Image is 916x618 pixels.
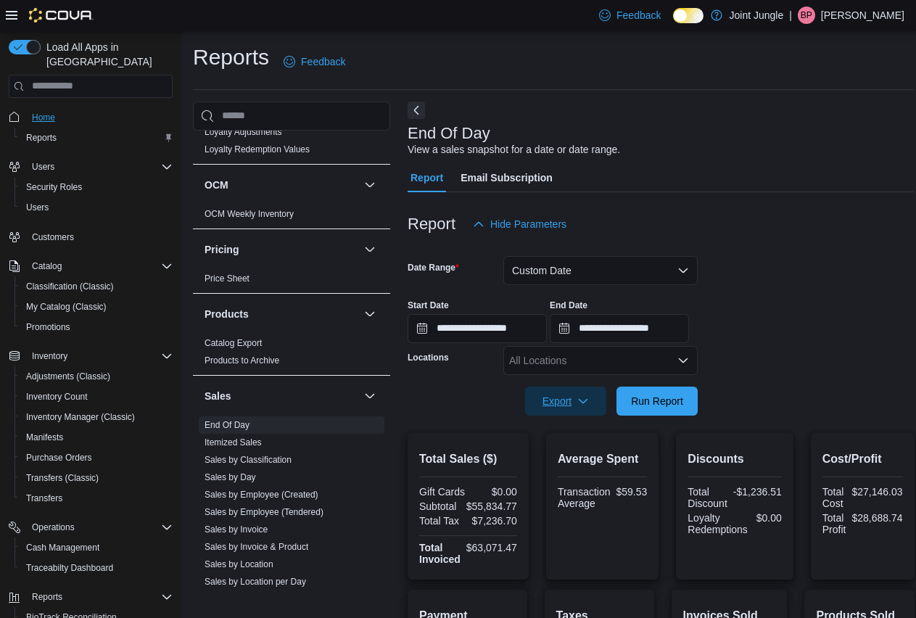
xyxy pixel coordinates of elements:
div: Total Tax [419,515,465,527]
a: Inventory Manager (Classic) [20,408,141,426]
span: My Catalog (Classic) [20,298,173,316]
button: Operations [26,519,81,536]
span: Inventory Count [20,388,173,405]
button: Customers [3,226,178,247]
span: Sales by Employee (Tendered) [205,506,323,518]
button: Open list of options [677,355,689,366]
div: $28,688.74 [851,512,902,524]
button: Transfers (Classic) [15,468,178,488]
span: Purchase Orders [20,449,173,466]
a: Feedback [593,1,667,30]
label: End Date [550,300,587,311]
span: Export [534,387,598,416]
button: Adjustments (Classic) [15,366,178,387]
span: Users [20,199,173,216]
span: My Catalog (Classic) [26,301,107,313]
a: Purchase Orders [20,449,98,466]
span: Promotions [20,318,173,336]
a: Transfers (Classic) [20,469,104,487]
span: Reports [32,591,62,603]
strong: Total Invoiced [419,542,461,565]
span: Transfers (Classic) [26,472,99,484]
button: Users [15,197,178,218]
h3: Report [408,215,455,233]
button: OCM [205,178,358,192]
p: Joint Jungle [730,7,784,24]
button: Export [525,387,606,416]
span: Security Roles [20,178,173,196]
button: Inventory [3,346,178,366]
button: Promotions [15,317,178,337]
a: Sales by Location per Day [205,577,306,587]
span: Email Subscription [461,163,553,192]
div: View a sales snapshot for a date or date range. [408,142,620,157]
span: Users [26,158,173,176]
button: Inventory Manager (Classic) [15,407,178,427]
span: Cash Management [20,539,173,556]
div: -$1,236.51 [733,486,782,498]
span: Catalog [26,257,173,275]
span: Transfers (Classic) [20,469,173,487]
button: Transfers [15,488,178,508]
h2: Average Spent [558,450,647,468]
a: Traceabilty Dashboard [20,559,119,577]
a: Home [26,109,61,126]
span: OCM Weekly Inventory [205,208,294,220]
span: Load All Apps in [GEOGRAPHIC_DATA] [41,40,173,69]
span: Run Report [631,394,683,408]
span: Report [410,163,443,192]
button: Users [3,157,178,177]
label: Date Range [408,262,459,273]
span: Catalog Export [205,337,262,349]
span: Feedback [301,54,345,69]
div: Products [193,334,390,375]
div: Bijal Patel [798,7,815,24]
div: Total Cost [822,486,846,509]
button: Reports [26,588,68,606]
span: BP [801,7,812,24]
button: Run Report [616,387,698,416]
button: Pricing [361,241,379,258]
a: Classification (Classic) [20,278,120,295]
a: OCM Weekly Inventory [205,209,294,219]
span: Sales by Product [205,593,271,605]
button: Purchase Orders [15,448,178,468]
button: Catalog [26,257,67,275]
span: Inventory Manager (Classic) [20,408,173,426]
a: Inventory Count [20,388,94,405]
input: Dark Mode [673,8,703,23]
a: Sales by Day [205,472,256,482]
h3: Products [205,307,249,321]
button: Inventory Count [15,387,178,407]
button: Security Roles [15,177,178,197]
div: OCM [193,205,390,228]
span: Cash Management [26,542,99,553]
label: Start Date [408,300,449,311]
a: Sales by Invoice & Product [205,542,308,552]
a: Feedback [278,47,351,76]
span: Itemized Sales [205,437,262,448]
button: Pricing [205,242,358,257]
a: Customers [26,228,80,246]
button: Custom Date [503,256,698,285]
span: Sales by Day [205,471,256,483]
span: Catalog [32,260,62,272]
img: Cova [29,8,94,22]
span: Classification (Classic) [26,281,114,292]
a: Users [20,199,54,216]
button: Hide Parameters [467,210,572,239]
span: Reports [26,132,57,144]
a: Sales by Employee (Created) [205,490,318,500]
input: Press the down key to open a popover containing a calendar. [550,314,689,343]
a: Price Sheet [205,273,249,284]
span: Traceabilty Dashboard [26,562,113,574]
span: Adjustments (Classic) [26,371,110,382]
span: Sales by Classification [205,454,292,466]
button: Home [3,107,178,128]
a: Products to Archive [205,355,279,366]
a: Cash Management [20,539,105,556]
a: Sales by Invoice [205,524,268,535]
a: Catalog Export [205,338,262,348]
h1: Reports [193,43,269,72]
